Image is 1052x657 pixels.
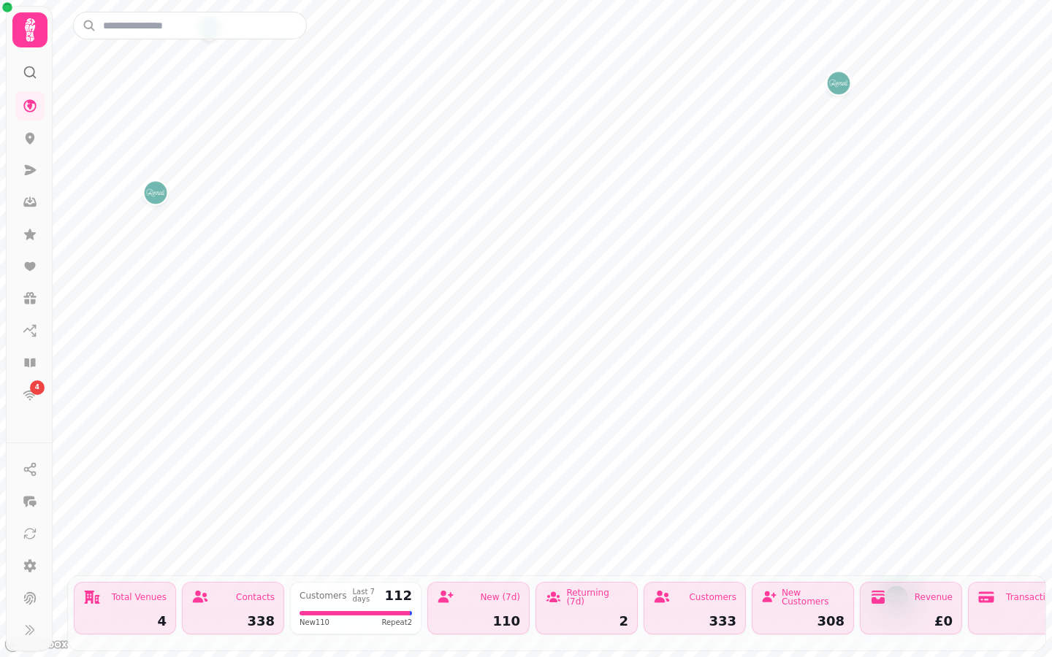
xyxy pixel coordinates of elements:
[144,181,167,204] button: EALING BROADWAY
[4,636,69,653] a: Mapbox logo
[83,615,167,628] div: 4
[35,383,39,393] span: 4
[545,615,628,628] div: 2
[353,588,379,603] div: Last 7 days
[15,380,45,410] a: 4
[480,593,520,602] div: New (7d)
[437,615,520,628] div: 110
[782,588,845,606] div: New Customers
[827,72,850,95] button: WESTFIELD STRATFORD
[384,589,412,602] div: 112
[144,181,167,209] div: Map marker
[381,617,412,628] span: Repeat 2
[689,593,736,602] div: Customers
[653,615,736,628] div: 333
[300,617,329,628] span: New 110
[300,591,347,600] div: Customers
[761,615,845,628] div: 308
[112,593,167,602] div: Total Venues
[236,593,275,602] div: Contacts
[566,588,628,606] div: Returning (7d)
[915,593,953,602] div: Revenue
[191,615,275,628] div: 338
[869,615,953,628] div: £0
[827,72,850,99] div: Map marker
